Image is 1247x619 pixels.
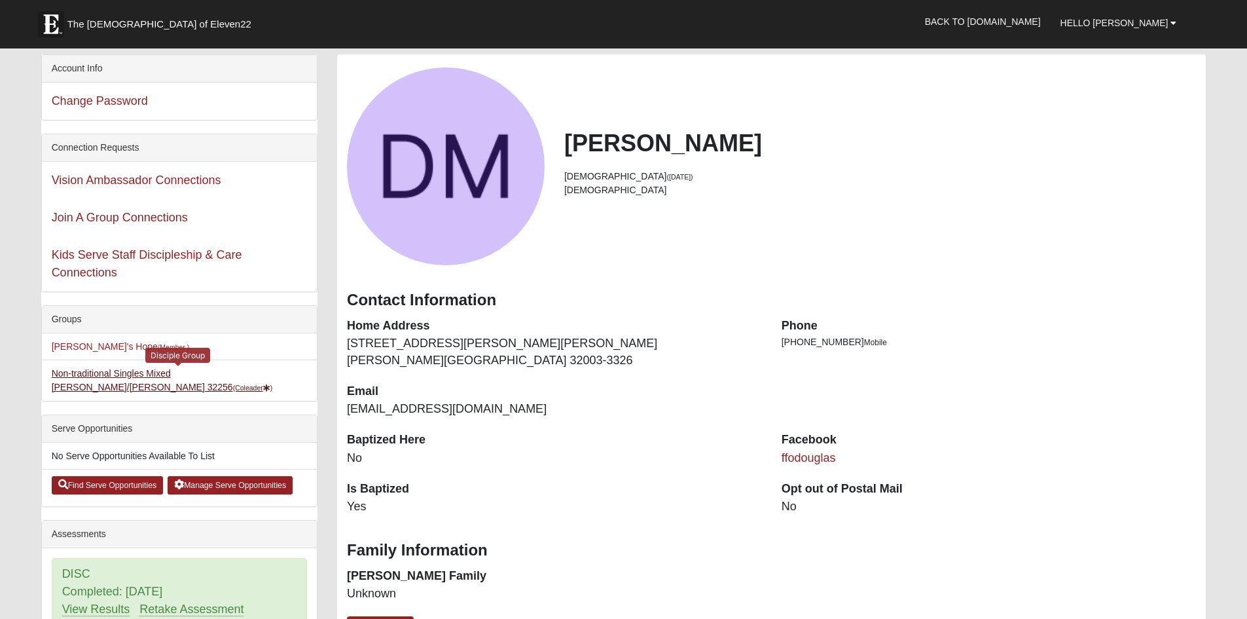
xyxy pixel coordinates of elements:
dt: Baptized Here [347,432,762,449]
h3: Family Information [347,541,1196,560]
a: The [DEMOGRAPHIC_DATA] of Eleven22 [31,5,293,37]
span: The [DEMOGRAPHIC_DATA] of Eleven22 [67,18,251,31]
dt: Is Baptized [347,481,762,498]
li: No Serve Opportunities Available To List [42,443,317,470]
small: (Coleader ) [233,384,273,392]
dd: [STREET_ADDRESS][PERSON_NAME][PERSON_NAME] [PERSON_NAME][GEOGRAPHIC_DATA] 32003-3326 [347,335,762,369]
span: Hello [PERSON_NAME] [1060,18,1168,28]
div: Account Info [42,55,317,83]
a: Back to [DOMAIN_NAME] [915,5,1051,38]
img: Eleven22 logo [38,11,64,37]
h3: Contact Information [347,291,1196,310]
div: Disciple Group [145,348,210,363]
a: Join A Group Connections [52,211,188,224]
div: Serve Opportunities [42,415,317,443]
div: Assessments [42,521,317,548]
dd: No [782,498,1197,516]
dt: Home Address [347,318,762,335]
a: Manage Serve Opportunities [168,476,293,495]
dd: Yes [347,498,762,516]
a: [PERSON_NAME]'s Hope(Member ) [52,341,190,352]
a: Kids Serve Staff Discipleship & Care Connections [52,248,242,279]
dt: [PERSON_NAME] Family [347,568,762,585]
dt: Email [347,383,762,400]
h2: [PERSON_NAME] [564,129,1196,157]
dd: No [347,450,762,467]
a: Hello [PERSON_NAME] [1051,7,1187,39]
small: ([DATE]) [667,173,693,181]
dd: [EMAIL_ADDRESS][DOMAIN_NAME] [347,401,762,418]
li: [DEMOGRAPHIC_DATA] [564,183,1196,197]
a: Find Serve Opportunities [52,476,164,495]
a: View Results [62,603,130,616]
small: (Member ) [158,343,189,351]
span: Mobile [864,338,887,347]
a: Retake Assessment [139,603,244,616]
a: View Fullsize Photo [347,67,545,265]
a: Vision Ambassador Connections [52,174,221,187]
dt: Facebook [782,432,1197,449]
dt: Phone [782,318,1197,335]
div: Connection Requests [42,134,317,162]
a: Non-traditional Singles Mixed [PERSON_NAME]/[PERSON_NAME] 32256(Coleader) [52,368,273,392]
li: [DEMOGRAPHIC_DATA] [564,170,1196,183]
a: Change Password [52,94,148,107]
li: [PHONE_NUMBER] [782,335,1197,349]
dd: Unknown [347,586,762,603]
div: Groups [42,306,317,333]
dt: Opt out of Postal Mail [782,481,1197,498]
a: ffodouglas [782,451,836,464]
